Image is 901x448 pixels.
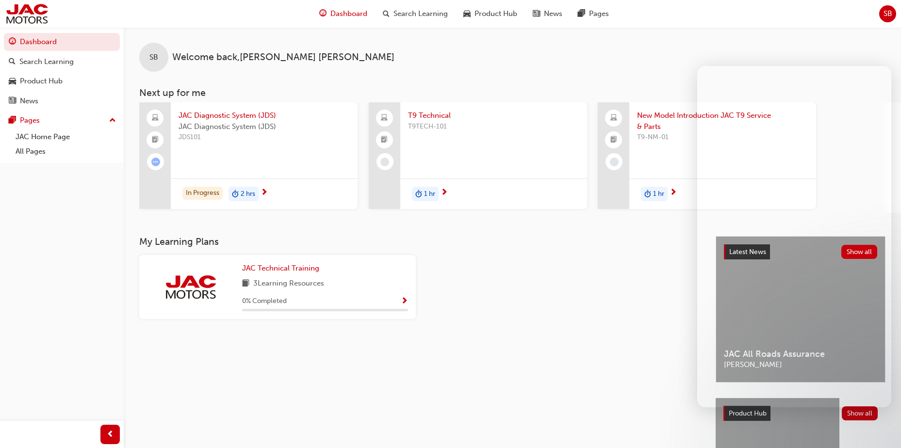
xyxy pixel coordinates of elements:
[697,66,891,407] iframe: Intercom live chat
[375,4,456,24] a: search-iconSearch Learning
[242,278,249,290] span: book-icon
[879,5,896,22] button: SB
[381,134,388,146] span: booktick-icon
[380,158,389,166] span: learningRecordVerb_NONE-icon
[242,264,319,272] span: JAC Technical Training
[393,8,448,19] span: Search Learning
[415,188,422,200] span: duration-icon
[152,112,159,125] span: laptop-icon
[242,296,287,307] span: 0 % Completed
[533,8,540,20] span: news-icon
[456,4,525,24] a: car-iconProduct Hub
[164,274,217,300] img: jac-portal
[109,114,116,127] span: up-icon
[610,112,617,125] span: laptop-icon
[637,132,808,143] span: T9-NM-01
[241,189,255,200] span: 2 hrs
[4,72,120,90] a: Product Hub
[463,8,471,20] span: car-icon
[330,8,367,19] span: Dashboard
[4,92,120,110] a: News
[261,189,268,197] span: next-icon
[182,187,223,200] div: In Progress
[9,116,16,125] span: pages-icon
[12,129,120,144] a: JAC Home Page
[369,102,587,209] a: T9 TechnicalT9TECH-101duration-icon1 hr
[637,110,808,132] span: New Model Introduction JAC T9 Service & Parts
[19,56,74,67] div: Search Learning
[589,8,609,19] span: Pages
[20,76,63,87] div: Product Hub
[4,31,120,112] button: DashboardSearch LearningProduct HubNews
[9,58,16,66] span: search-icon
[868,415,891,438] iframe: Intercom live chat
[139,102,358,209] a: JAC Diagnostic System (JDS)JAC Diagnostic System (JDS)JDS101In Progressduration-icon2 hrs
[610,134,617,146] span: booktick-icon
[5,3,49,25] img: jac-portal
[401,295,408,307] button: Show Progress
[4,112,120,129] button: Pages
[107,429,114,441] span: prev-icon
[311,4,375,24] a: guage-iconDashboard
[729,409,767,417] span: Product Hub
[9,38,16,47] span: guage-icon
[319,8,327,20] span: guage-icon
[408,110,579,121] span: T9 Technical
[124,87,901,98] h3: Next up for me
[653,189,664,200] span: 1 hr
[149,52,158,63] span: SB
[401,297,408,306] span: Show Progress
[578,8,585,20] span: pages-icon
[544,8,562,19] span: News
[139,236,700,247] h3: My Learning Plans
[172,52,394,63] span: Welcome back , [PERSON_NAME] [PERSON_NAME]
[723,406,878,421] a: Product HubShow all
[424,189,435,200] span: 1 hr
[644,188,651,200] span: duration-icon
[570,4,617,24] a: pages-iconPages
[4,53,120,71] a: Search Learning
[441,189,448,197] span: next-icon
[884,8,892,19] span: SB
[383,8,390,20] span: search-icon
[670,189,677,197] span: next-icon
[12,144,120,159] a: All Pages
[232,188,239,200] span: duration-icon
[598,102,816,209] a: New Model Introduction JAC T9 Service & PartsT9-NM-01duration-icon1 hr
[20,96,38,107] div: News
[253,278,324,290] span: 3 Learning Resources
[151,158,160,166] span: learningRecordVerb_ATTEMPT-icon
[475,8,517,19] span: Product Hub
[179,110,350,121] span: JAC Diagnostic System (JDS)
[408,121,579,132] span: T9TECH-101
[152,134,159,146] span: booktick-icon
[525,4,570,24] a: news-iconNews
[610,158,619,166] span: learningRecordVerb_NONE-icon
[4,33,120,51] a: Dashboard
[20,115,40,126] div: Pages
[242,263,323,274] a: JAC Technical Training
[9,97,16,106] span: news-icon
[179,121,350,132] span: JAC Diagnostic System (JDS)
[842,406,878,420] button: Show all
[179,132,350,143] span: JDS101
[9,77,16,86] span: car-icon
[381,112,388,125] span: laptop-icon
